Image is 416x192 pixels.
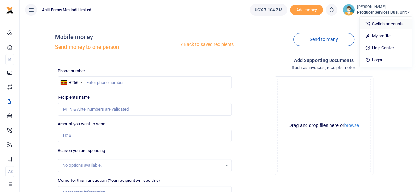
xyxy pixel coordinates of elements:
[55,44,179,51] h5: Send money to one person
[5,166,14,177] li: Ac
[343,4,411,16] a: profile-user [PERSON_NAME] Producer Services Bus. Unit
[58,68,85,74] label: Phone number
[55,33,179,41] h4: Mobile money
[344,123,359,128] button: browse
[58,103,232,116] input: MTN & Airtel numbers are validated
[58,76,232,89] input: Enter phone number
[179,39,234,51] a: Back to saved recipients
[69,79,78,86] div: +256
[247,4,290,16] li: Wallet ballance
[290,5,323,15] li: Toup your wallet
[62,162,222,169] div: No options available.
[58,77,84,89] div: Uganda: +256
[6,7,14,12] a: logo-small logo-large logo-large
[293,33,354,46] a: Send to many
[360,43,412,53] a: Help Center
[357,10,411,15] span: Producer Services Bus. Unit
[58,130,232,142] input: UGX
[5,54,14,65] li: M
[255,7,282,13] span: UGX 7,104,713
[6,6,14,14] img: logo-small
[360,55,412,65] a: Logout
[360,19,412,29] a: Switch accounts
[290,5,323,15] span: Add money
[360,32,412,41] a: My profile
[278,122,370,129] div: Drag and drop files here or
[58,147,105,154] label: Reason you are spending
[250,4,287,16] a: UGX 7,104,713
[343,4,355,16] img: profile-user
[58,121,105,127] label: Amount you want to send
[290,7,323,12] a: Add money
[237,57,411,64] h4: Add supporting Documents
[58,177,160,184] label: Memo for this transaction (Your recipient will see this)
[237,64,411,71] h4: Such as invoices, receipts, notes
[39,7,94,13] span: Asili Farms Masindi Limited
[275,76,373,175] div: File Uploader
[357,4,411,10] small: [PERSON_NAME]
[58,94,90,101] label: Recipient's name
